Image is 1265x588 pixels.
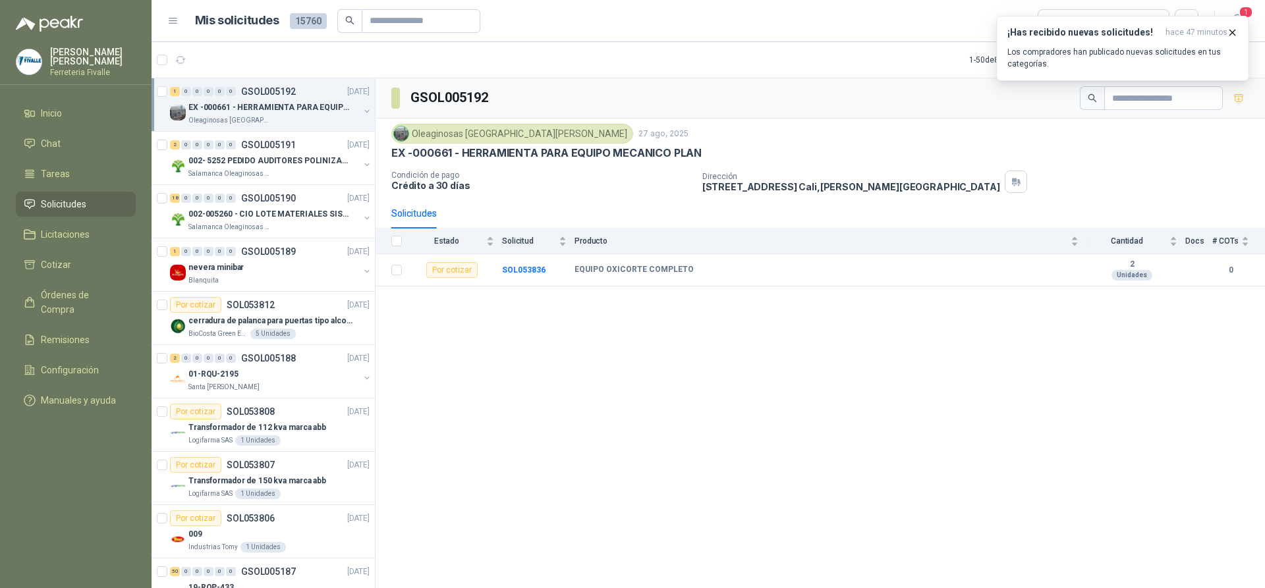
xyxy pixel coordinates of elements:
p: Transformador de 112 kva marca abb [188,421,326,434]
p: Transformador de 150 kva marca abb [188,475,326,487]
img: Company Logo [16,49,42,74]
div: 0 [181,140,191,149]
div: 1 [170,247,180,256]
span: search [1088,94,1097,103]
p: GSOL005191 [241,140,296,149]
p: 27 ago, 2025 [638,128,689,140]
div: 0 [192,87,202,96]
div: 5 Unidades [250,329,296,339]
img: Company Logo [170,158,186,174]
p: [STREET_ADDRESS] Cali , [PERSON_NAME][GEOGRAPHIC_DATA] [702,181,1000,192]
p: Logifarma SAS [188,489,233,499]
p: [PERSON_NAME] [PERSON_NAME] [50,47,136,66]
a: 1 0 0 0 0 0 GSOL005189[DATE] Company Logonevera minibarBlanquita [170,244,372,286]
span: Cotizar [41,257,71,272]
div: 0 [226,567,236,576]
a: Órdenes de Compra [16,282,136,322]
a: Por cotizarSOL053807[DATE] Company LogoTransformador de 150 kva marca abbLogifarma SAS1 Unidades [152,452,375,505]
h3: ¡Has recibido nuevas solicitudes! [1007,27,1160,38]
img: Company Logo [170,531,186,547]
a: Solicitudes [16,192,136,217]
p: Salamanca Oleaginosas SAS [188,169,271,179]
p: Crédito a 30 días [391,180,692,191]
span: Remisiones [41,333,90,347]
div: Por cotizar [170,510,221,526]
div: 2 [170,140,180,149]
span: hace 47 minutos [1166,27,1227,38]
a: Licitaciones [16,222,136,247]
span: 15760 [290,13,327,29]
span: search [345,16,354,25]
div: 1 Unidades [240,542,286,552]
a: Por cotizarSOL053806[DATE] Company Logo009Industrias Tomy1 Unidades [152,505,375,558]
p: [DATE] [347,512,370,525]
span: Producto [575,236,1068,246]
button: 1 [1225,9,1249,33]
span: Órdenes de Compra [41,288,123,317]
div: 0 [204,140,213,149]
a: Cotizar [16,252,136,277]
div: Por cotizar [170,457,221,473]
p: [DATE] [347,566,370,578]
p: Condición de pago [391,171,692,180]
a: 1 0 0 0 0 0 GSOL005192[DATE] Company LogoEX -000661 - HERRAMIENTA PARA EQUIPO MECANICO PLANOleagi... [170,84,372,126]
b: 0 [1212,264,1249,277]
th: Docs [1185,228,1212,254]
p: nevera minibar [188,261,244,274]
span: Solicitud [502,236,556,246]
div: 2 [170,354,180,363]
img: Company Logo [170,211,186,227]
img: Company Logo [170,371,186,387]
p: GSOL005192 [241,87,296,96]
img: Company Logo [170,105,186,120]
img: Company Logo [170,265,186,281]
div: 0 [192,247,202,256]
a: Configuración [16,358,136,383]
p: SOL053807 [227,460,275,469]
div: 0 [204,87,213,96]
a: 18 0 0 0 0 0 GSOL005190[DATE] Company Logo002-005260 - CIO LOTE MATERIALES SISTEMA HIDRAULICSalam... [170,190,372,232]
div: 0 [204,354,213,363]
a: 2 0 0 0 0 0 GSOL005191[DATE] Company Logo002- 5252 PEDIDO AUDITORES POLINIZACIÓNSalamanca Oleagin... [170,137,372,179]
div: 0 [226,194,236,203]
div: Todas [1046,14,1074,28]
p: 002-005260 - CIO LOTE MATERIALES SISTEMA HIDRAULIC [188,208,352,221]
p: GSOL005187 [241,567,296,576]
p: [DATE] [347,192,370,205]
div: 0 [215,247,225,256]
span: Cantidad [1086,236,1167,246]
p: 009 [188,528,202,541]
span: Chat [41,136,61,151]
th: Estado [410,228,502,254]
p: Ferreteria Fivalle [50,68,136,76]
p: GSOL005189 [241,247,296,256]
p: cerradura de palanca para puertas tipo alcoba marca yale [188,315,352,327]
div: 0 [215,140,225,149]
div: Unidades [1111,270,1152,281]
h1: Mis solicitudes [195,11,279,30]
p: Logifarma SAS [188,435,233,446]
th: Solicitud [502,228,575,254]
th: # COTs [1212,228,1265,254]
div: 0 [226,247,236,256]
button: ¡Has recibido nuevas solicitudes!hace 47 minutos Los compradores han publicado nuevas solicitudes... [996,16,1249,81]
div: 0 [215,567,225,576]
img: Company Logo [170,478,186,494]
img: Company Logo [170,425,186,441]
div: 0 [181,194,191,203]
div: 0 [204,247,213,256]
a: SOL053836 [502,265,546,275]
div: 0 [181,567,191,576]
b: 2 [1086,259,1177,270]
div: 0 [215,354,225,363]
p: GSOL005188 [241,354,296,363]
p: [DATE] [347,299,370,311]
div: 0 [226,140,236,149]
span: Licitaciones [41,227,90,242]
a: Por cotizarSOL053812[DATE] Company Logocerradura de palanca para puertas tipo alcoba marca yaleBi... [152,292,375,345]
div: 0 [181,87,191,96]
p: Industrias Tomy [188,542,238,552]
p: 01-RQU-2195 [188,368,239,381]
p: [DATE] [347,246,370,258]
